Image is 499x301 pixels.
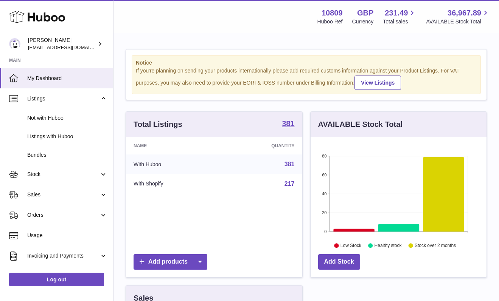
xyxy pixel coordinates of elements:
[318,254,360,270] a: Add Stock
[27,171,99,178] span: Stock
[28,44,111,50] span: [EMAIL_ADDRESS][DOMAIN_NAME]
[324,229,326,234] text: 0
[126,137,221,154] th: Name
[27,151,107,159] span: Bundles
[322,173,326,177] text: 60
[318,119,403,130] h3: AVAILABLE Stock Total
[27,95,99,102] span: Listings
[322,191,326,196] text: 40
[27,133,107,140] span: Listings with Huboo
[426,18,490,25] span: AVAILABLE Stock Total
[354,76,401,90] a: View Listings
[284,161,295,167] a: 381
[357,8,373,18] strong: GBP
[9,38,20,49] img: shop@ballersingod.com
[27,114,107,122] span: Not with Huboo
[385,8,408,18] span: 231.49
[134,119,182,130] h3: Total Listings
[136,67,477,90] div: If you're planning on sending your products internationally please add required customs informati...
[282,120,294,127] strong: 381
[448,8,481,18] span: 36,967.89
[383,8,417,25] a: 231.49 Total sales
[27,191,99,198] span: Sales
[27,232,107,239] span: Usage
[126,174,221,194] td: With Shopify
[415,243,456,248] text: Stock over 2 months
[383,18,417,25] span: Total sales
[352,18,374,25] div: Currency
[284,181,295,187] a: 217
[27,211,99,219] span: Orders
[374,243,402,248] text: Healthy stock
[221,137,302,154] th: Quantity
[340,243,361,248] text: Low Stock
[136,59,477,66] strong: Notice
[322,210,326,215] text: 20
[9,273,104,286] a: Log out
[27,252,99,259] span: Invoicing and Payments
[322,154,326,158] text: 80
[317,18,343,25] div: Huboo Ref
[426,8,490,25] a: 36,967.89 AVAILABLE Stock Total
[28,37,96,51] div: [PERSON_NAME]
[126,154,221,174] td: With Huboo
[27,75,107,82] span: My Dashboard
[282,120,294,129] a: 381
[134,254,207,270] a: Add products
[322,8,343,18] strong: 10809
